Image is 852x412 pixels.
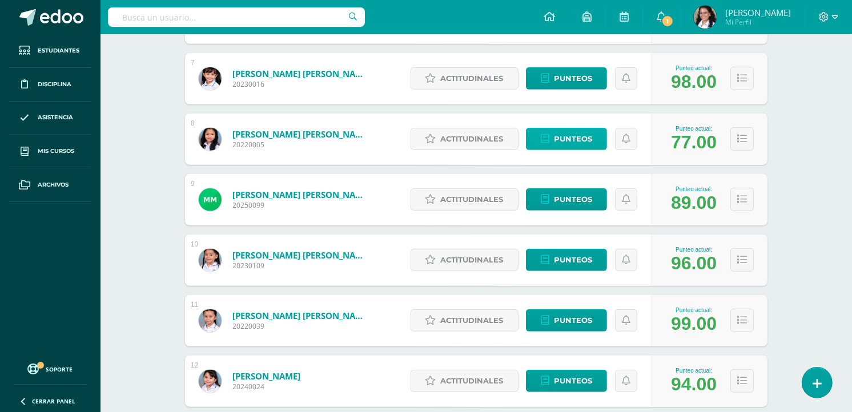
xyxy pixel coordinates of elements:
span: Actitudinales [441,310,504,331]
a: Punteos [526,249,607,271]
a: Punteos [526,188,607,211]
img: 907914c910e0e99f8773360492fd9691.png [694,6,717,29]
span: Punteos [554,370,592,391]
a: Actitudinales [411,128,519,150]
div: 89.00 [671,192,717,213]
span: Punteos [554,189,592,210]
span: Mi Perfil [725,17,791,27]
a: Soporte [14,361,87,376]
div: 11 [191,301,198,309]
a: Actitudinales [411,188,519,211]
a: Actitudinales [411,309,519,332]
img: c5b2485f3e556e0575081092589a9bdf.png [199,128,222,151]
span: Punteos [554,310,592,331]
span: Disciplina [38,80,71,89]
div: Punteo actual: [671,367,717,374]
span: 20240024 [232,382,300,391]
span: Punteos [554,68,592,89]
a: Archivos [9,168,91,202]
span: 20220039 [232,321,369,331]
a: [PERSON_NAME] [PERSON_NAME] [232,249,369,261]
div: 10 [191,240,198,248]
div: Punteo actual: [671,126,717,132]
a: Punteos [526,67,607,90]
a: Mis cursos [9,135,91,168]
input: Busca un usuario... [108,7,365,27]
a: [PERSON_NAME] [PERSON_NAME] [232,189,369,200]
span: 20230109 [232,261,369,270]
span: [PERSON_NAME] [725,7,791,18]
a: Estudiantes [9,34,91,68]
a: Punteos [526,370,607,392]
span: Soporte [46,365,73,373]
span: Actitudinales [441,249,504,270]
a: Disciplina [9,68,91,102]
div: 9 [191,180,195,188]
div: 7 [191,59,195,67]
span: 20250099 [232,200,369,210]
span: Actitudinales [441,370,504,391]
span: Asistencia [38,113,73,122]
a: Punteos [526,309,607,332]
div: 77.00 [671,132,717,153]
span: Actitudinales [441,128,504,150]
span: 1 [661,15,674,27]
img: 2a3895ab023bade6b6e582901f28c18c.png [199,370,222,393]
span: Mis cursos [38,147,74,156]
a: [PERSON_NAME] [PERSON_NAME] [232,68,369,79]
span: 20230016 [232,79,369,89]
a: Punteos [526,128,607,150]
span: Punteos [554,249,592,270]
span: Estudiantes [38,46,79,55]
a: [PERSON_NAME] [PERSON_NAME] [232,128,369,140]
span: Archivos [38,180,69,189]
span: 20220005 [232,140,369,150]
div: 98.00 [671,71,717,92]
div: Punteo actual: [671,65,717,71]
a: [PERSON_NAME] [232,370,300,382]
img: 2babad6234fbc189c08706b9ed11dda8.png [199,188,222,211]
div: 94.00 [671,374,717,395]
div: 96.00 [671,253,717,274]
span: Actitudinales [441,68,504,89]
img: eb73e4cd5c0a08da9582f5c7e6bf8c4f.png [199,309,222,332]
a: Asistencia [9,102,91,135]
div: Punteo actual: [671,307,717,313]
a: Actitudinales [411,249,519,271]
div: 12 [191,361,198,369]
div: Punteo actual: [671,186,717,192]
a: Actitudinales [411,370,519,392]
a: [PERSON_NAME] [PERSON_NAME] [232,310,369,321]
a: Actitudinales [411,67,519,90]
div: 99.00 [671,313,717,334]
div: Punteo actual: [671,247,717,253]
div: 8 [191,119,195,127]
span: Punteos [554,128,592,150]
img: 2b575b419fccc9b62899fc6b0e3a32cf.png [199,249,222,272]
img: e1ccb537291020ede58fe6e98ad202c4.png [199,67,222,90]
span: Cerrar panel [32,397,75,405]
span: Actitudinales [441,189,504,210]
